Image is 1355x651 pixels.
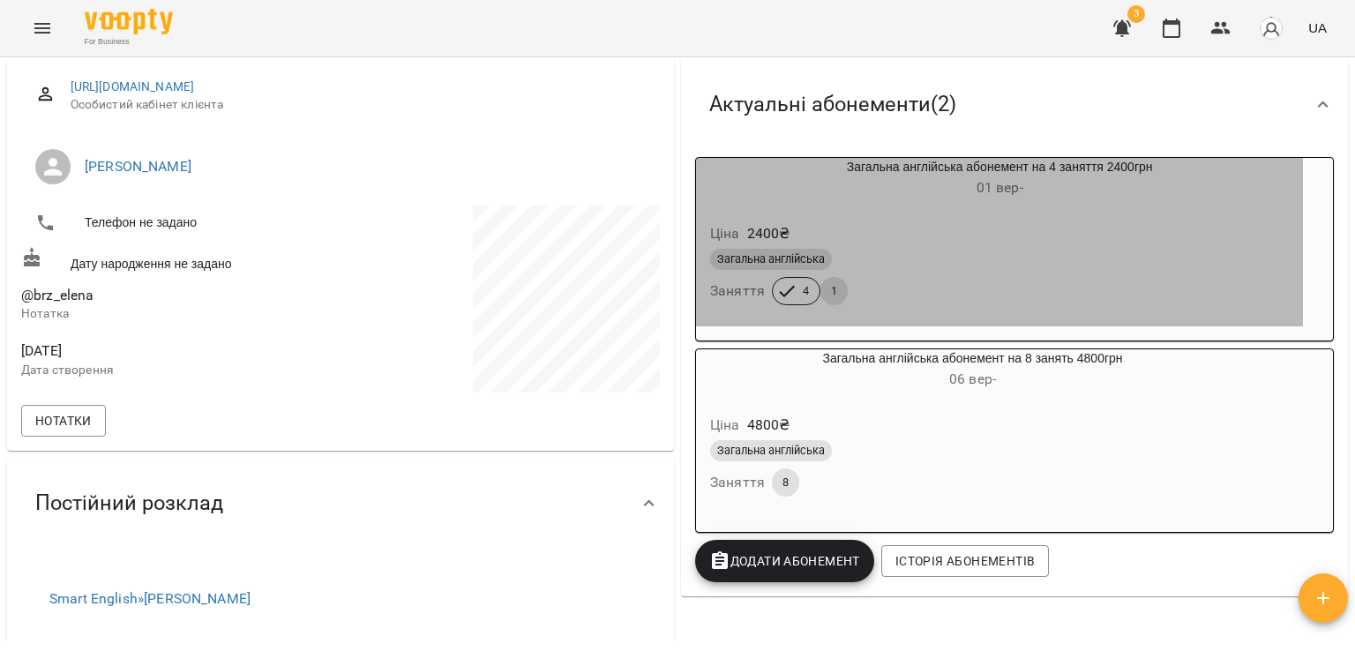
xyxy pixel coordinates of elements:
span: 8 [772,475,799,490]
p: 2400 ₴ [747,223,790,244]
span: Нотатки [35,410,92,431]
p: 4800 ₴ [747,415,790,436]
span: Актуальні абонементи ( 2 ) [709,91,956,118]
span: 4 [792,283,820,299]
span: 06 вер - [949,370,996,387]
span: 1 [820,283,848,299]
span: Загальна англійська [710,443,832,459]
h6: Ціна [710,221,740,246]
a: Smart English»[PERSON_NAME] [49,590,251,607]
li: Телефон не задано [21,206,337,241]
button: Додати Абонемент [695,540,874,582]
a: [PERSON_NAME] [85,158,191,175]
span: For Business [85,36,173,48]
button: Історія абонементів [881,545,1049,577]
span: 3 [1127,5,1145,23]
div: Дату народження не задано [18,243,341,276]
button: Загальна англійська абонемент на 4 заняття 2400грн01 вер- Ціна2400₴Загальна англійськаЗаняття41 [696,158,1303,326]
img: avatar_s.png [1259,16,1284,41]
div: Загальна англійська абонемент на 8 занять 4800грн [696,349,1249,392]
span: Особистий кабінет клієнта [71,96,646,114]
span: Додати Абонемент [709,550,860,572]
div: Постійний розклад [7,458,674,549]
button: UA [1301,11,1334,44]
button: Нотатки [21,405,106,437]
img: Voopty Logo [85,9,173,34]
span: @brz_elena [21,287,94,303]
span: 01 вер - [977,179,1023,196]
span: Загальна англійська [710,251,832,267]
p: Нотатка [21,305,337,323]
h6: Заняття [710,279,765,303]
span: Історія абонементів [895,550,1035,572]
span: UA [1308,19,1327,37]
div: Загальна англійська абонемент на 4 заняття 2400грн [696,158,1303,200]
h6: Ціна [710,413,740,438]
a: [URL][DOMAIN_NAME] [71,79,195,94]
button: Загальна англійська абонемент на 8 занять 4800грн06 вер- Ціна4800₴Загальна англійськаЗаняття8 [696,349,1249,518]
span: [DATE] [21,340,337,362]
div: Актуальні абонементи(2) [681,59,1348,150]
h6: Заняття [710,470,765,495]
span: Постійний розклад [35,490,223,517]
button: Menu [21,7,64,49]
p: Дата створення [21,362,337,379]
